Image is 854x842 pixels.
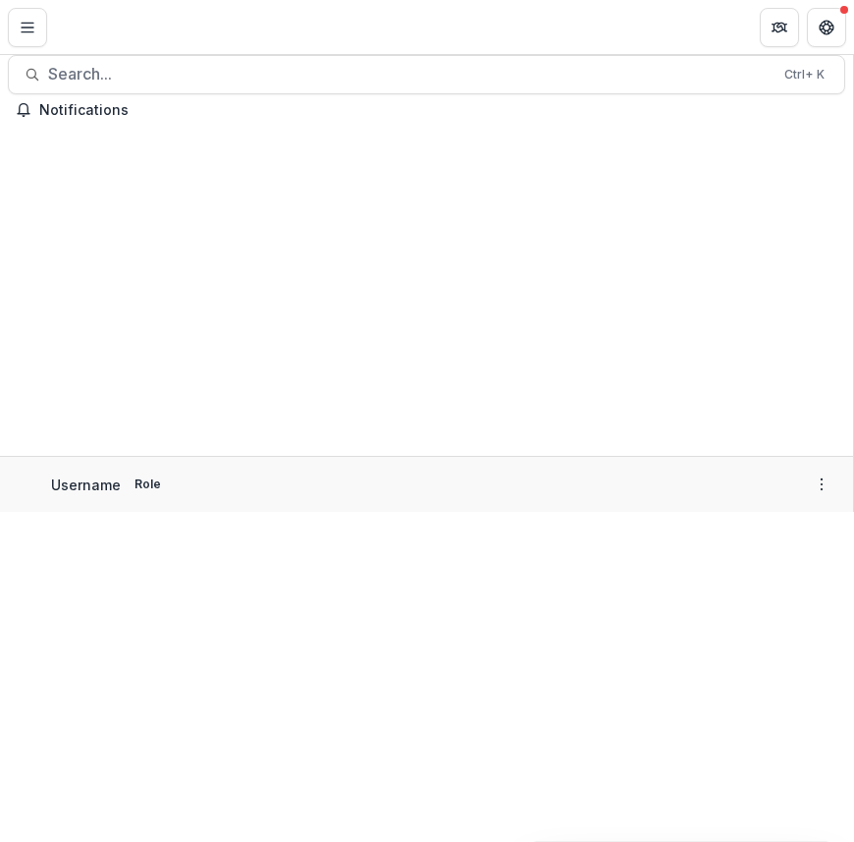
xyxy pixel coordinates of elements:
button: Partners [760,8,799,47]
button: Search... [8,55,845,94]
button: More [810,473,833,496]
button: Notifications [8,94,845,126]
span: Notifications [39,102,837,119]
span: Search... [48,65,773,84]
button: Toggle Menu [8,8,47,47]
p: Role [129,476,167,493]
p: Username [51,475,121,495]
div: Ctrl + K [780,64,828,85]
button: Get Help [807,8,846,47]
